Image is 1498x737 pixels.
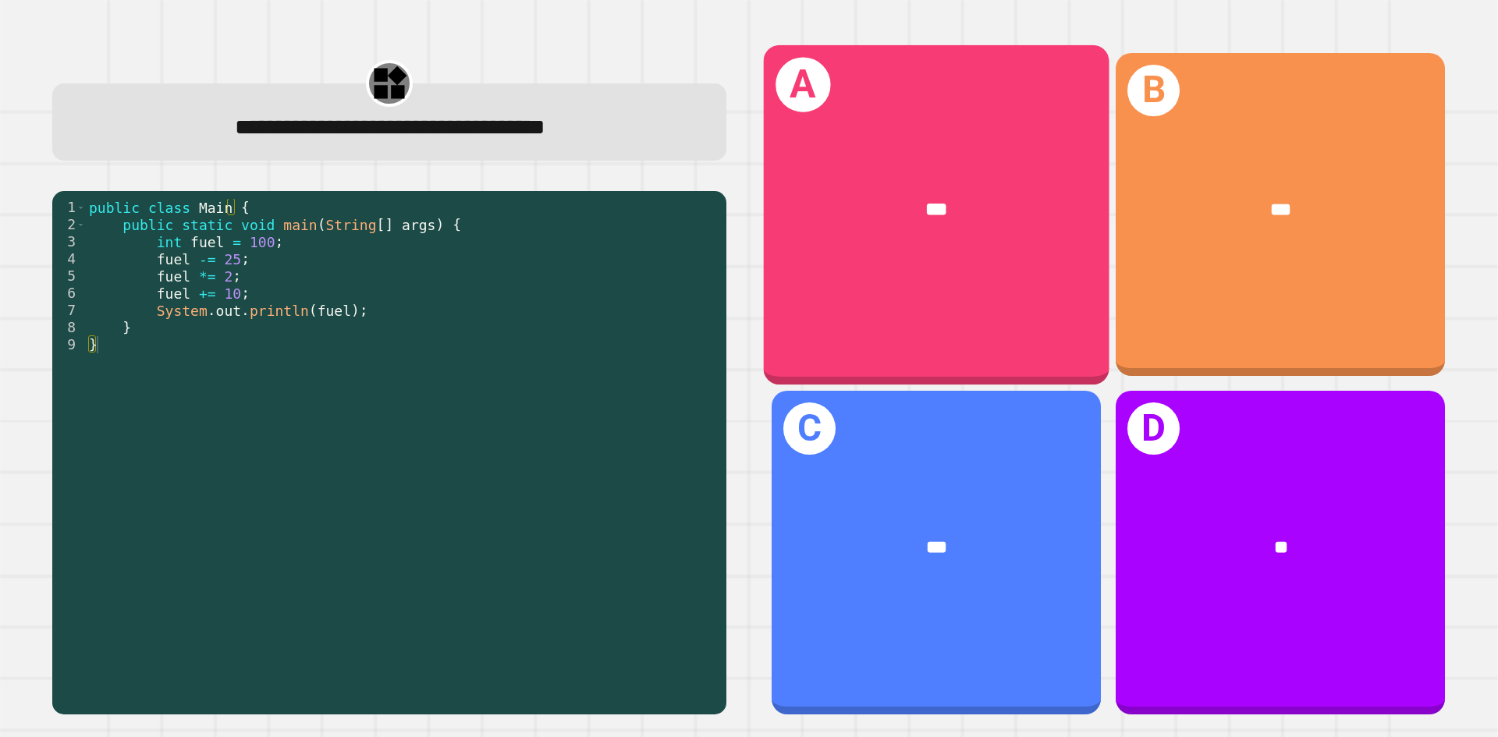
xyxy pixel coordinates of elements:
div: 3 [52,233,86,250]
div: 9 [52,336,86,353]
h1: A [776,57,830,112]
div: 6 [52,285,86,302]
div: 5 [52,268,86,285]
div: 8 [52,319,86,336]
div: 4 [52,250,86,268]
h1: B [1127,65,1180,117]
span: Toggle code folding, rows 2 through 8 [76,216,85,233]
span: Toggle code folding, rows 1 through 9 [76,199,85,216]
div: 1 [52,199,86,216]
h1: C [783,402,836,455]
h1: D [1127,402,1180,455]
div: 2 [52,216,86,233]
div: 7 [52,302,86,319]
